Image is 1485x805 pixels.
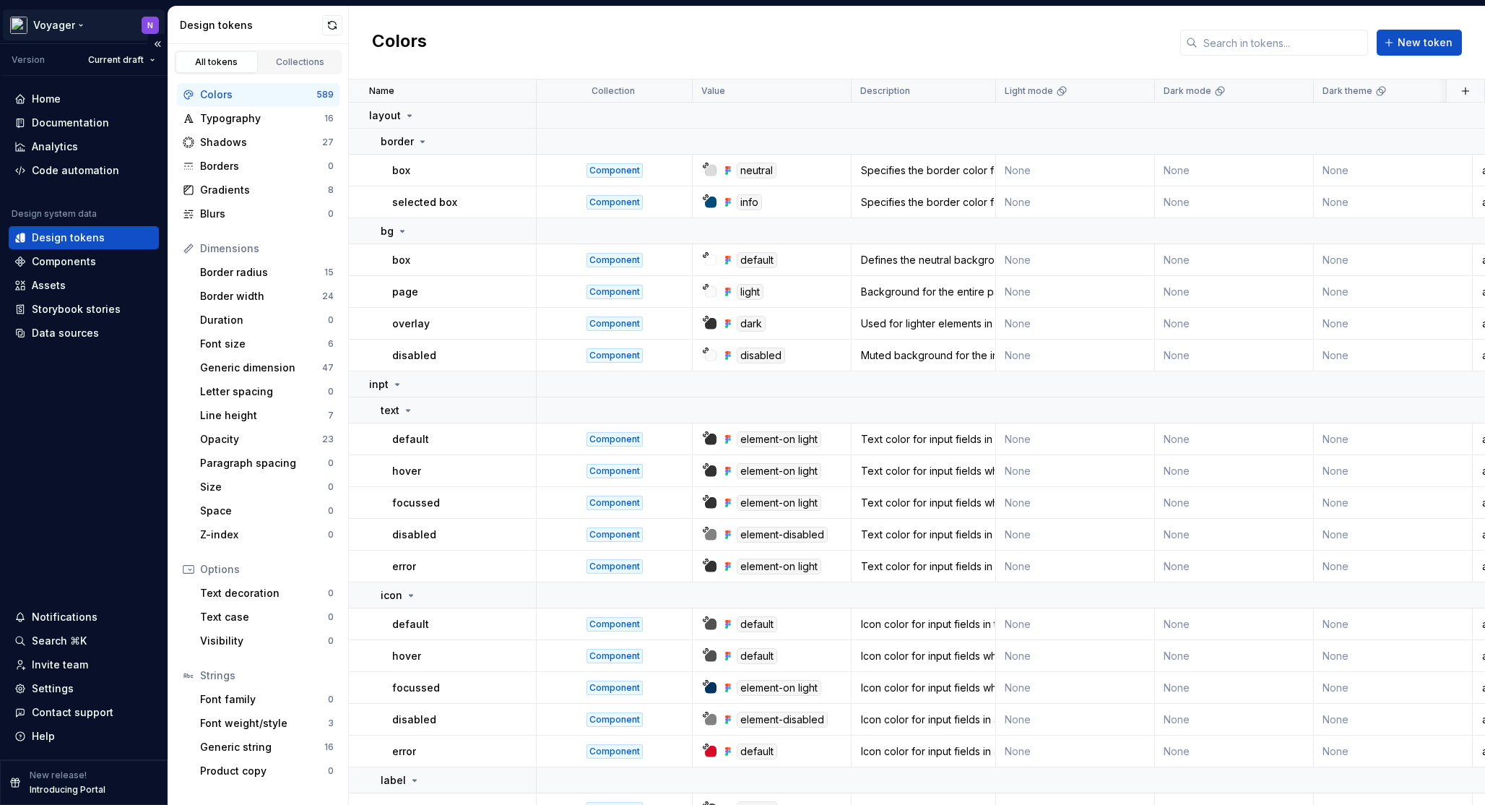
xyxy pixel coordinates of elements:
[381,588,402,603] p: icon
[369,377,389,392] p: inpt
[737,527,828,543] div: element-disabled
[177,178,339,202] a: Gradients8
[200,610,328,624] div: Text case
[324,267,334,278] div: 15
[996,608,1155,640] td: None
[381,134,414,149] p: border
[328,718,334,729] div: 3
[328,635,334,647] div: 0
[32,254,96,269] div: Components
[328,160,334,172] div: 0
[1198,30,1368,56] input: Search in tokens...
[147,34,168,54] button: Collapse sidebar
[200,634,328,648] div: Visibility
[392,681,440,695] p: focussed
[1155,608,1314,640] td: None
[586,163,643,178] div: Component
[328,314,334,326] div: 0
[328,529,334,541] div: 0
[737,163,776,178] div: neutral
[737,348,785,363] div: disabled
[32,326,99,340] div: Data sources
[328,587,334,599] div: 0
[9,135,159,158] a: Analytics
[200,135,322,150] div: Shadows
[1314,423,1473,455] td: None
[9,701,159,724] button: Contact support
[10,17,27,34] img: e5527c48-e7d1-4d25-8110-9641689f5e10.png
[392,528,436,542] p: disabled
[996,487,1155,519] td: None
[737,680,821,696] div: element-on light
[1314,551,1473,582] td: None
[200,504,328,518] div: Space
[1155,704,1314,736] td: None
[324,741,334,753] div: 16
[1314,640,1473,672] td: None
[586,464,643,478] div: Component
[200,562,334,577] div: Options
[392,163,410,178] p: box
[1314,455,1473,487] td: None
[32,610,98,624] div: Notifications
[1155,340,1314,371] td: None
[852,744,995,759] div: Icon color for input fields in an error state.
[1155,551,1314,582] td: None
[392,744,416,759] p: error
[996,423,1155,455] td: None
[200,337,328,351] div: Font size
[996,455,1155,487] td: None
[1155,519,1314,551] td: None
[12,208,97,220] div: Design system data
[32,658,88,672] div: Invite team
[32,163,119,178] div: Code automation
[369,108,401,123] p: layout
[200,764,328,778] div: Product copy
[32,139,78,154] div: Analytics
[1155,186,1314,218] td: None
[1314,736,1473,767] td: None
[200,408,328,423] div: Line height
[860,85,910,97] p: Description
[852,348,995,363] div: Muted background for the inactive layout.
[737,252,777,268] div: default
[324,113,334,124] div: 16
[194,285,339,308] a: Border width24
[1377,30,1462,56] button: New token
[737,712,828,728] div: element-disabled
[852,285,995,299] div: Background for the entire page.
[200,692,328,707] div: Font family
[392,713,436,727] p: disabled
[852,617,995,632] div: Icon color for input fields in the default state.
[328,184,334,196] div: 8
[852,317,995,331] div: Used for lighter elements in skeleton loading states, representing lighter or background content ...
[32,116,109,130] div: Documentation
[177,107,339,130] a: Typography16
[1155,276,1314,308] td: None
[328,505,334,517] div: 0
[737,316,766,332] div: dark
[392,432,429,447] p: default
[194,356,339,379] a: Generic dimension47
[9,298,159,321] a: Storybook stories
[177,131,339,154] a: Shadows27
[9,322,159,345] a: Data sources
[328,694,334,705] div: 0
[264,56,337,68] div: Collections
[322,290,334,302] div: 24
[32,92,61,106] div: Home
[996,640,1155,672] td: None
[194,261,339,284] a: Border radius15
[32,231,105,245] div: Design tokens
[194,332,339,356] a: Font size6
[586,713,643,727] div: Component
[1398,35,1452,50] span: New token
[1314,704,1473,736] td: None
[737,744,777,759] div: default
[1314,155,1473,186] td: None
[392,285,418,299] p: page
[996,186,1155,218] td: None
[194,428,339,451] a: Opacity23
[586,432,643,447] div: Component
[3,9,165,40] button: VoyagerN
